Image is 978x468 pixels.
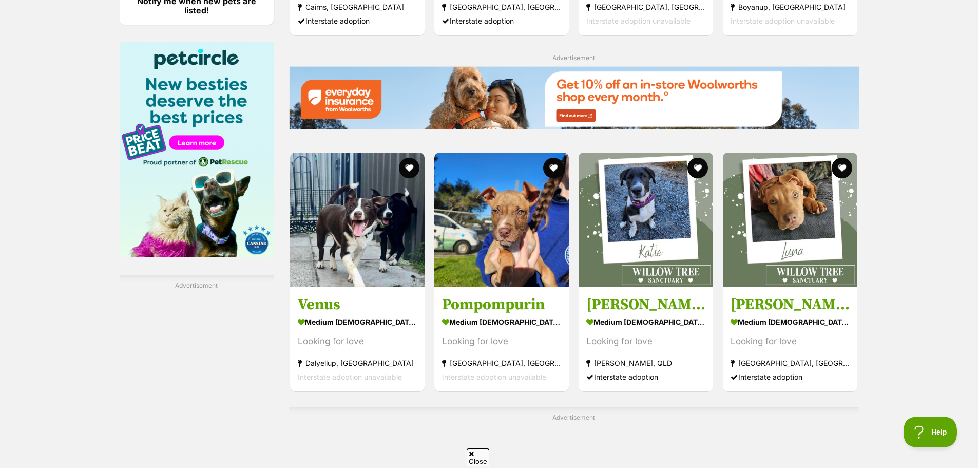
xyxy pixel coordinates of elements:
[467,448,489,466] span: Close
[434,153,569,287] img: Pompompurin - Mixed Dog
[586,294,705,314] h3: [PERSON_NAME]
[586,369,705,383] div: Interstate adoption
[586,334,705,348] div: Looking for love
[442,14,561,28] div: Interstate adoption
[442,372,546,381] span: Interstate adoption unavailable
[120,42,274,257] img: Pet Circle promo banner
[442,294,561,314] h3: Pompompurin
[579,153,713,287] img: Katie - Australian Bulldog
[731,16,835,25] span: Interstate adoption unavailable
[586,355,705,369] strong: [PERSON_NAME], QLD
[543,158,564,178] button: favourite
[442,334,561,348] div: Looking for love
[723,287,857,391] a: [PERSON_NAME] medium [DEMOGRAPHIC_DATA] Dog Looking for love [GEOGRAPHIC_DATA], [GEOGRAPHIC_DATA]...
[731,294,850,314] h3: [PERSON_NAME]
[586,314,705,329] strong: medium [DEMOGRAPHIC_DATA] Dog
[399,158,419,178] button: favourite
[290,287,425,391] a: Venus medium [DEMOGRAPHIC_DATA] Dog Looking for love Dalyellup, [GEOGRAPHIC_DATA] Interstate adop...
[904,417,957,447] iframe: Help Scout Beacon - Open
[731,355,850,369] strong: [GEOGRAPHIC_DATA], [GEOGRAPHIC_DATA]
[298,355,417,369] strong: Dalyellup, [GEOGRAPHIC_DATA]
[434,287,569,391] a: Pompompurin medium [DEMOGRAPHIC_DATA] Dog Looking for love [GEOGRAPHIC_DATA], [GEOGRAPHIC_DATA] I...
[298,372,402,381] span: Interstate adoption unavailable
[289,66,859,132] a: Everyday Insurance promotional banner
[298,14,417,28] div: Interstate adoption
[290,153,425,287] img: Venus - Border Collie Dog
[442,355,561,369] strong: [GEOGRAPHIC_DATA], [GEOGRAPHIC_DATA]
[442,314,561,329] strong: medium [DEMOGRAPHIC_DATA] Dog
[731,314,850,329] strong: medium [DEMOGRAPHIC_DATA] Dog
[731,369,850,383] div: Interstate adoption
[552,54,595,62] span: Advertisement
[832,158,853,178] button: favourite
[298,334,417,348] div: Looking for love
[298,314,417,329] strong: medium [DEMOGRAPHIC_DATA] Dog
[723,153,857,287] img: Luna - Rhodesian Ridgeback Dog
[298,294,417,314] h3: Venus
[289,66,859,129] img: Everyday Insurance promotional banner
[687,158,708,178] button: favourite
[586,16,691,25] span: Interstate adoption unavailable
[731,334,850,348] div: Looking for love
[579,287,713,391] a: [PERSON_NAME] medium [DEMOGRAPHIC_DATA] Dog Looking for love [PERSON_NAME], QLD Interstate adoption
